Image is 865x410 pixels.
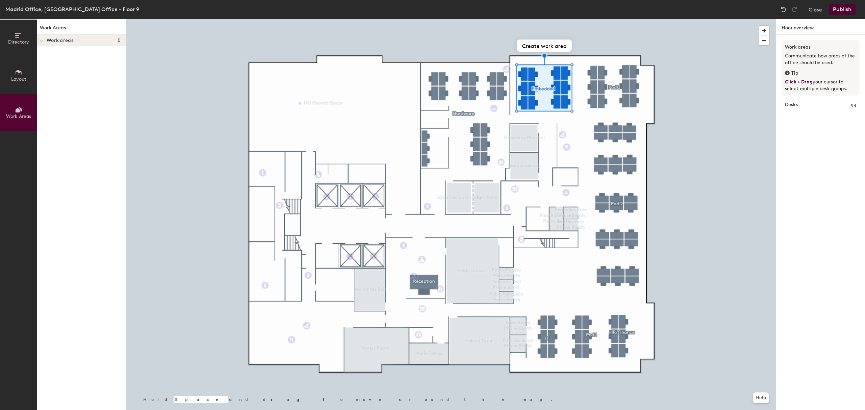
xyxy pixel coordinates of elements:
[517,40,572,52] button: Create work area
[118,38,121,43] span: 0
[37,24,126,35] h1: Work Areas
[780,6,787,13] img: Undo
[47,38,73,43] span: Work areas
[785,70,856,77] div: Tip
[8,39,29,45] span: Directory
[6,113,31,119] span: Work Areas
[809,4,822,15] button: Close
[785,53,856,66] p: Communicate how areas of the office should be used.
[5,5,139,14] div: Madrid Office, [GEOGRAPHIC_DATA] Office - Floor 9
[851,102,856,110] span: 94
[753,392,769,403] button: Help
[785,79,856,92] p: your cursor to select multiple desk groups.
[785,44,856,51] h3: Work areas
[791,6,798,13] img: Redo
[11,76,26,82] span: Layout
[776,19,865,35] h1: Floor overview
[829,4,856,15] button: Publish
[785,102,798,110] strong: Desks
[785,79,813,85] span: Click + Drag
